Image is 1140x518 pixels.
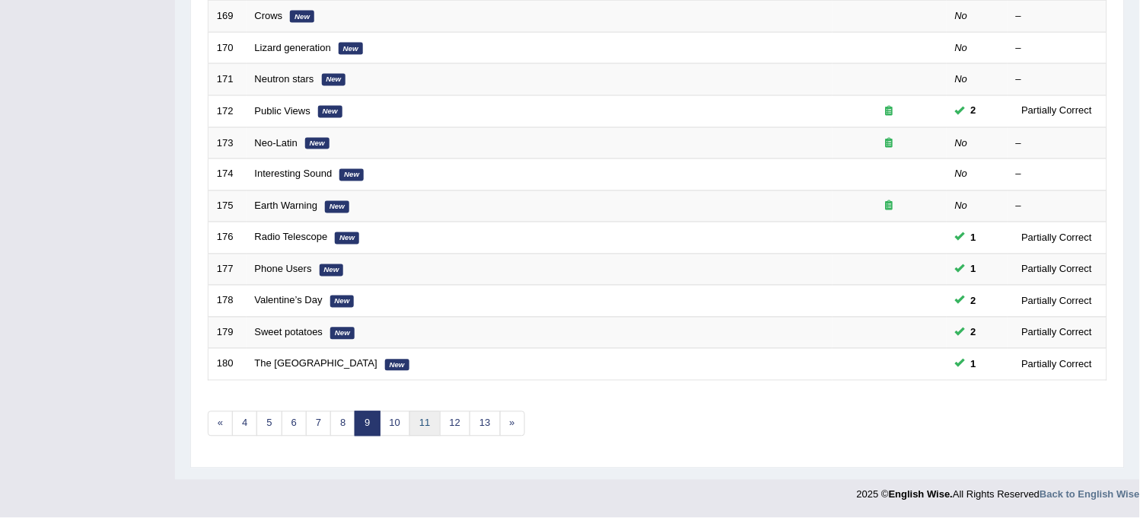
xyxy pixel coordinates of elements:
[255,358,377,369] a: The [GEOGRAPHIC_DATA]
[255,137,298,149] a: Neo-Latin
[255,200,318,212] a: Earth Warning
[208,411,233,436] a: «
[209,159,247,191] td: 174
[965,357,982,373] span: You can still take this question
[857,480,1140,502] div: 2025 © All Rights Reserved
[255,168,333,180] a: Interesting Sound
[330,296,355,308] em: New
[318,106,342,118] em: New
[955,73,968,85] em: No
[1016,9,1098,24] div: –
[841,104,938,119] div: Exam occurring question
[1016,72,1098,87] div: –
[209,64,247,96] td: 171
[305,138,330,150] em: New
[256,411,282,436] a: 5
[955,200,968,212] em: No
[841,136,938,151] div: Exam occurring question
[355,411,380,436] a: 9
[335,232,359,245] em: New
[955,137,968,149] em: No
[440,411,470,436] a: 12
[965,325,982,341] span: You can still take this question
[965,230,982,246] span: You can still take this question
[1016,325,1098,341] div: Partially Correct
[255,73,314,85] a: Neutron stars
[255,232,328,243] a: Radio Telescope
[955,168,968,180] em: No
[409,411,440,436] a: 11
[255,42,331,53] a: Lizard generation
[255,327,323,338] a: Sweet potatoes
[380,411,410,436] a: 10
[500,411,525,436] a: »
[209,317,247,349] td: 179
[1016,357,1098,373] div: Partially Correct
[955,10,968,21] em: No
[209,127,247,159] td: 173
[320,264,344,277] em: New
[330,411,355,436] a: 8
[209,254,247,286] td: 177
[1016,136,1098,151] div: –
[209,349,247,381] td: 180
[282,411,307,436] a: 6
[1016,41,1098,56] div: –
[1040,489,1140,500] a: Back to English Wise
[209,190,247,222] td: 175
[209,286,247,318] td: 178
[385,360,409,372] em: New
[306,411,331,436] a: 7
[841,200,938,214] div: Exam occurring question
[1016,293,1098,309] div: Partially Correct
[255,10,283,21] a: Crows
[1016,261,1098,277] div: Partially Correct
[209,32,247,64] td: 170
[470,411,500,436] a: 13
[330,328,355,340] em: New
[322,74,346,86] em: New
[209,95,247,127] td: 172
[255,295,323,306] a: Valentine’s Day
[1016,103,1098,119] div: Partially Correct
[290,11,314,23] em: New
[209,222,247,254] td: 176
[1016,168,1098,182] div: –
[209,1,247,33] td: 169
[325,201,349,213] em: New
[965,261,982,277] span: You can still take this question
[339,169,364,181] em: New
[965,103,982,119] span: You can still take this question
[255,264,312,275] a: Phone Users
[1016,200,1098,214] div: –
[1016,230,1098,246] div: Partially Correct
[955,42,968,53] em: No
[965,293,982,309] span: You can still take this question
[232,411,257,436] a: 4
[255,105,310,117] a: Public Views
[889,489,953,500] strong: English Wise.
[339,43,363,55] em: New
